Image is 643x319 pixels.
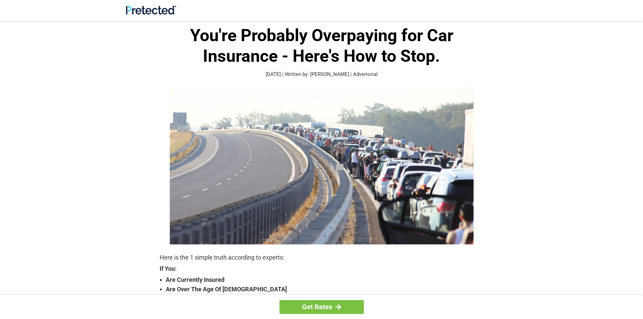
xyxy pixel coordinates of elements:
img: Site Logo [126,5,176,15]
strong: Are Currently Insured [166,275,484,285]
strong: Are Over The Age Of [DEMOGRAPHIC_DATA] [166,285,484,294]
p: Here is the 1 simple truth according to experts: [160,253,484,262]
a: Site Logo [126,9,176,16]
a: Get Rates [279,300,364,314]
strong: Drive Less Than 50 Miles Per Day [166,294,484,303]
p: [DATE] | Written by: [PERSON_NAME] | Advertorial [160,71,484,78]
h1: You're Probably Overpaying for Car Insurance - Here's How to Stop. [160,25,484,67]
strong: If You: [160,266,484,272]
